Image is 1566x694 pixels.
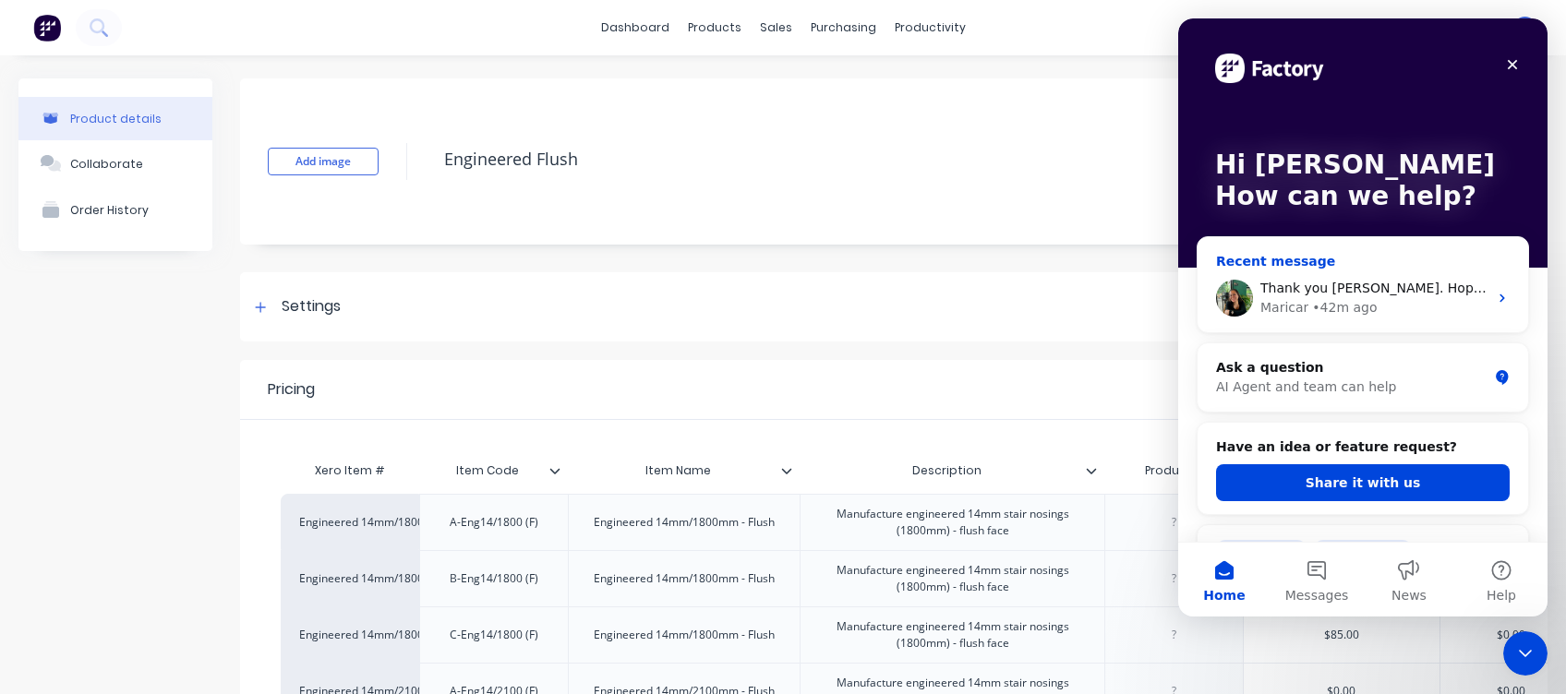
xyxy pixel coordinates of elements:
div: Settings [282,295,341,318]
div: productivity [885,14,975,42]
div: Engineered 14mm/1800mm (F) [299,514,401,531]
div: New featureImprovement [18,506,351,611]
div: • 42m ago [134,280,199,299]
div: Item Code [419,452,568,489]
div: Ask a question [38,340,309,359]
div: Product details [70,112,162,126]
div: Improvement [136,521,234,542]
div: purchasing [801,14,885,42]
span: Thank you [PERSON_NAME]. Hope you are well and safe where you are. [82,262,547,277]
textarea: Engineered Flush [435,138,1437,181]
div: Manufacture engineered 14mm stair nosings (1800mm) - flush face [808,615,1097,655]
div: settings [1351,14,1420,42]
div: New feature [38,521,128,542]
div: Maricar [82,280,130,299]
div: sales [751,14,801,42]
div: Item Name [568,448,789,494]
div: Close [318,30,351,63]
div: Description [800,452,1104,489]
div: Engineered 14mm/1800mm (F) [299,627,401,643]
div: Pricing [268,378,315,401]
div: Product [1104,452,1243,489]
div: Xero Item # [281,452,419,489]
button: Add image [268,148,379,175]
button: News [185,524,277,598]
div: AI Agent and team can help [38,359,309,378]
button: Product details [18,97,212,140]
div: Item Code [419,448,557,494]
a: dashboard [592,14,679,42]
iframe: Intercom live chat [1503,631,1548,676]
div: Engineered 14mm/1800mm - Flush [579,567,789,591]
div: Description [800,448,1093,494]
div: Order History [70,203,149,217]
h2: Have an idea or feature request? [38,419,331,438]
div: products [679,14,751,42]
img: Factory [33,14,61,42]
button: Collaborate [18,140,212,186]
div: Collaborate [70,157,143,171]
div: Ask a questionAI Agent and team can help [18,324,351,394]
div: Product [1104,448,1232,494]
div: Manufacture engineered 14mm stair nosings (1800mm) - flush face [808,502,1097,543]
button: Share it with us [38,446,331,483]
button: Messages [92,524,185,598]
iframe: Intercom live chat [1178,18,1548,616]
span: News [213,570,248,583]
div: C-Eng14/1800 (F) [435,623,553,647]
div: Manufacture engineered 14mm stair nosings (1800mm) - flush face [808,558,1097,599]
button: Help [277,524,369,598]
div: Engineered 14mm/1800mm - Flush [579,623,789,647]
span: Home [25,570,66,583]
div: Engineered 14mm/1800mm (F) [299,570,401,587]
div: B-Eng14/1800 (F) [435,567,553,591]
span: Help [308,570,338,583]
button: Order History [18,186,212,233]
div: A-Eng14/1800 (F) [435,510,553,534]
div: Engineered 14mm/1800mm - Flush [579,510,789,534]
div: Item Name [568,452,801,489]
span: Messages [107,570,171,583]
